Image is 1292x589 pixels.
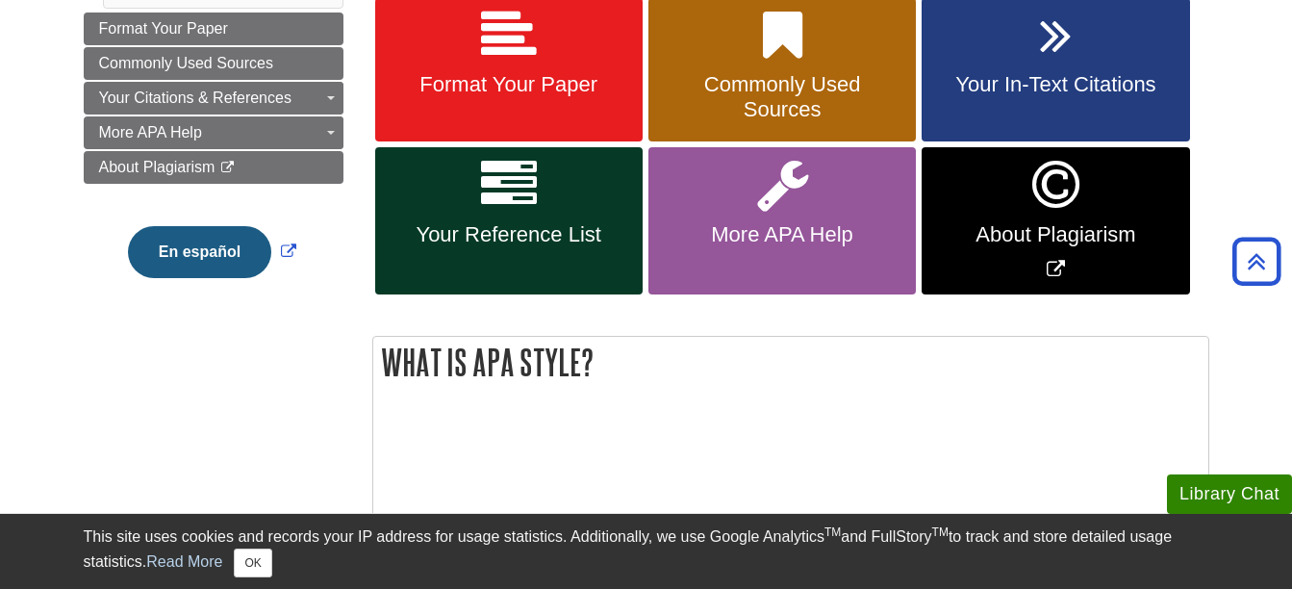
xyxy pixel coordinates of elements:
button: Library Chat [1167,474,1292,514]
a: About Plagiarism [84,151,343,184]
span: About Plagiarism [99,159,215,175]
span: Format Your Paper [390,72,628,97]
a: Your Citations & References [84,82,343,115]
a: Read More [146,553,222,570]
a: Format Your Paper [84,13,343,45]
i: This link opens in a new window [219,162,236,174]
span: Your Reference List [390,222,628,247]
sup: TM [932,525,949,539]
div: This site uses cookies and records your IP address for usage statistics. Additionally, we use Goo... [84,525,1209,577]
button: En español [128,226,271,278]
sup: TM [824,525,841,539]
button: Close [234,549,271,577]
span: Format Your Paper [99,20,228,37]
a: Link opens in new window [123,243,301,260]
a: More APA Help [84,116,343,149]
a: Commonly Used Sources [84,47,343,80]
a: Link opens in new window [922,147,1189,294]
span: More APA Help [663,222,901,247]
a: Back to Top [1226,248,1287,274]
a: More APA Help [648,147,916,294]
span: Commonly Used Sources [663,72,901,122]
a: Your Reference List [375,147,643,294]
span: Your Citations & References [99,90,291,106]
span: Commonly Used Sources [99,55,273,71]
h2: What is APA Style? [373,337,1208,388]
span: Your In-Text Citations [936,72,1175,97]
span: More APA Help [99,124,202,141]
span: About Plagiarism [936,222,1175,247]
